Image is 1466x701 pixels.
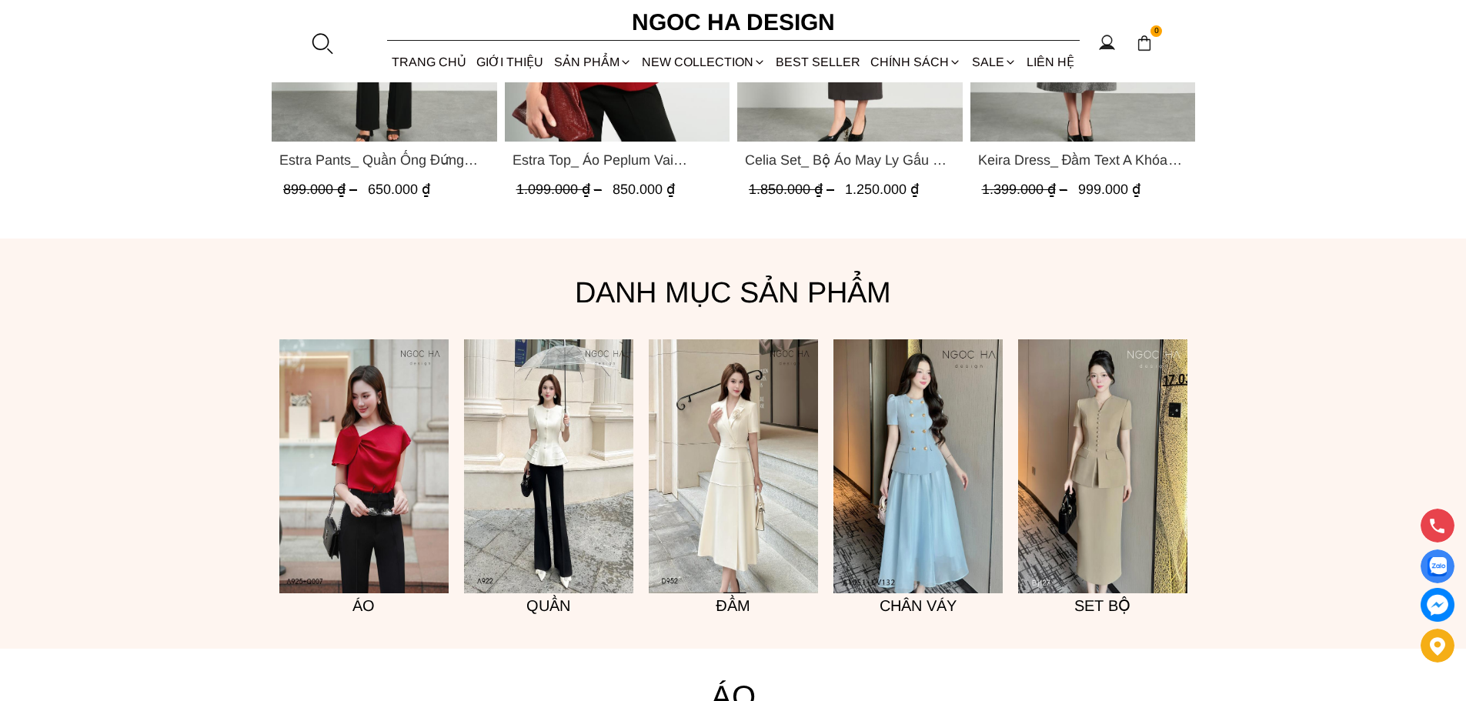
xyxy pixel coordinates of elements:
[516,182,605,197] span: 1.099.000 ₫
[1021,42,1079,82] a: LIÊN HỆ
[618,4,849,41] a: Ngoc Ha Design
[1421,588,1454,622] a: messenger
[464,339,633,593] a: 2(9)
[981,182,1070,197] span: 1.399.000 ₫
[472,42,549,82] a: GIỚI THIỆU
[1428,557,1447,576] img: Display image
[612,182,674,197] span: 850.000 ₫
[368,182,430,197] span: 650.000 ₫
[1136,35,1153,52] img: img-CART-ICON-ksit0nf1
[845,182,919,197] span: 1.250.000 ₫
[977,149,1187,171] a: Link to Keira Dress_ Đầm Text A Khóa Đồng D1016
[833,593,1003,618] h5: Chân váy
[649,339,818,593] a: 3(9)
[833,339,1003,593] a: 7(3)
[512,149,722,171] span: Estra Top_ Áo Peplum Vai Choàng Màu Đỏ A1092
[575,276,891,309] font: Danh mục sản phẩm
[464,593,633,618] h5: Quần
[967,42,1021,82] a: SALE
[549,42,636,82] div: SẢN PHẨM
[636,42,770,82] a: NEW COLLECTION
[977,149,1187,171] span: Keira Dress_ Đầm Text A Khóa Đồng D1016
[1018,339,1187,593] img: 3(15)
[1077,182,1140,197] span: 999.000 ₫
[279,593,449,618] h5: Áo
[649,593,818,618] h5: Đầm
[283,182,361,197] span: 899.000 ₫
[279,339,449,593] a: 3(7)
[1421,549,1454,583] a: Display image
[1150,25,1163,38] span: 0
[745,149,955,171] span: Celia Set_ Bộ Áo May Ly Gấu Cổ Trắng Mix Chân Váy Bút Chì Màu Ghi BJ148
[866,42,967,82] div: Chính sách
[749,182,838,197] span: 1.850.000 ₫
[279,149,489,171] a: Link to Estra Pants_ Quần Ống Đứng Loe Nhẹ Q070
[1074,597,1130,614] font: Set bộ
[512,149,722,171] a: Link to Estra Top_ Áo Peplum Vai Choàng Màu Đỏ A1092
[745,149,955,171] a: Link to Celia Set_ Bộ Áo May Ly Gấu Cổ Trắng Mix Chân Váy Bút Chì Màu Ghi BJ148
[771,42,866,82] a: BEST SELLER
[387,42,472,82] a: TRANG CHỦ
[279,149,489,171] span: Estra Pants_ Quần Ống Đứng Loe Nhẹ Q070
